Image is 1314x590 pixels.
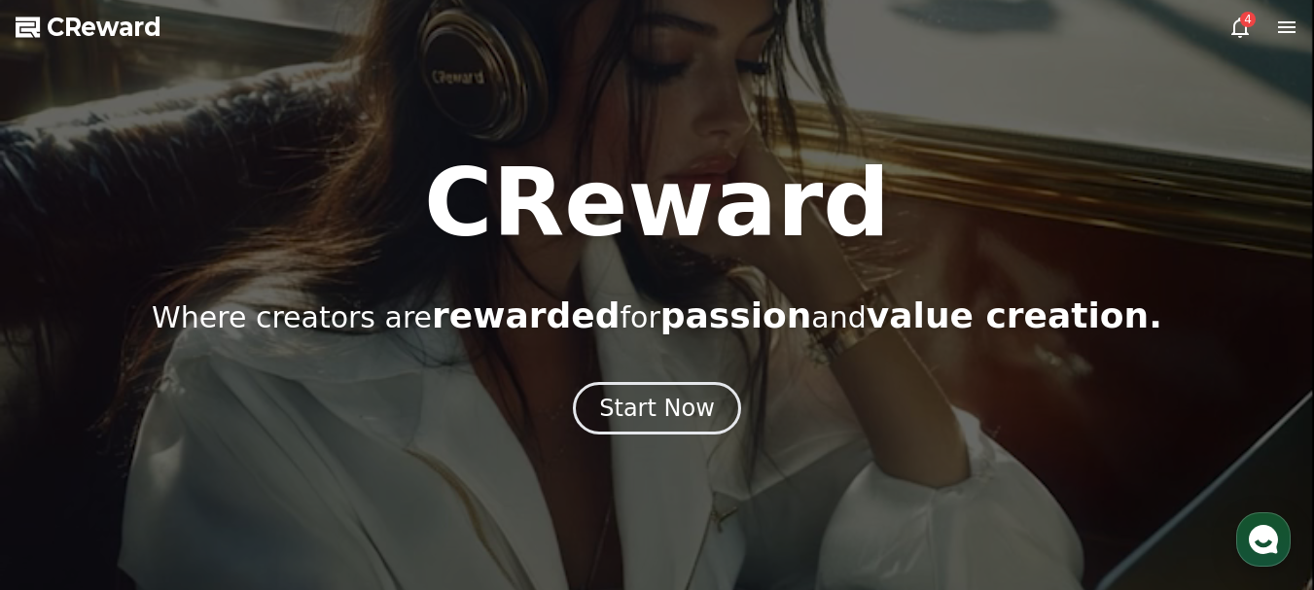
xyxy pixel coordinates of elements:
button: Start Now [573,382,741,434]
span: Home [50,458,84,473]
span: CReward [47,12,161,43]
div: 4 [1240,12,1256,27]
span: passion [660,295,812,335]
a: Messages [128,429,251,477]
p: Where creators are for and [152,296,1162,335]
a: Home [6,429,128,477]
span: Messages [161,459,219,474]
span: value creation. [867,295,1162,335]
a: 4 [1228,16,1252,39]
span: Settings [288,458,336,473]
div: Start Now [599,393,715,424]
a: Start Now [573,401,741,420]
span: rewarded [432,295,620,335]
a: Settings [251,429,373,477]
a: CReward [16,12,161,43]
h1: CReward [424,156,890,250]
